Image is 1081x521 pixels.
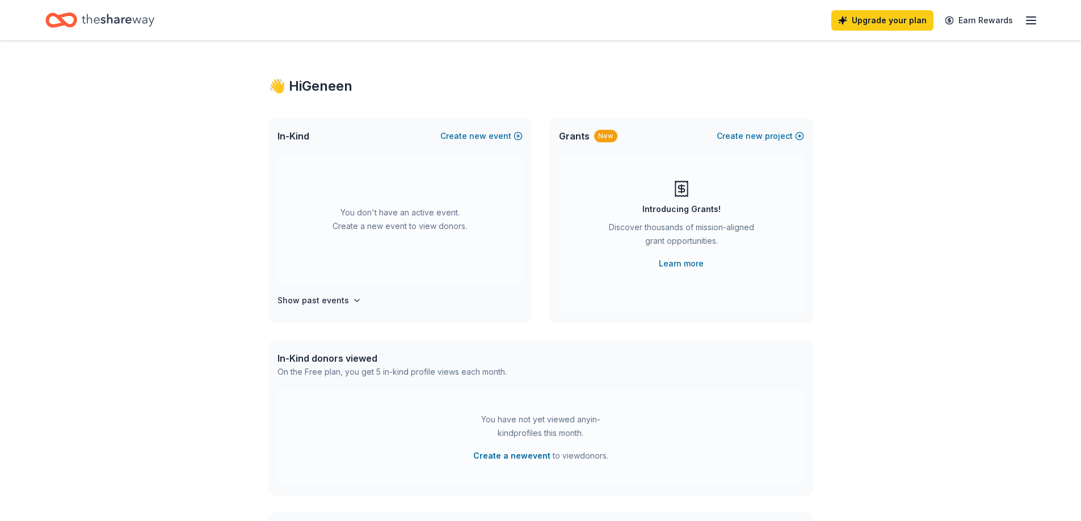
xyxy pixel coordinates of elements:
[659,257,704,270] a: Learn more
[277,294,361,307] button: Show past events
[268,77,813,95] div: 👋 Hi Geneen
[277,365,507,379] div: On the Free plan, you get 5 in-kind profile views each month.
[938,10,1020,31] a: Earn Rewards
[594,130,617,142] div: New
[277,294,349,307] h4: Show past events
[473,449,608,463] span: to view donors .
[440,129,523,143] button: Createnewevent
[277,351,507,365] div: In-Kind donors viewed
[746,129,763,143] span: new
[642,202,721,216] div: Introducing Grants!
[470,413,612,440] div: You have not yet viewed any in-kind profiles this month.
[469,129,486,143] span: new
[45,7,154,33] a: Home
[717,129,804,143] button: Createnewproject
[559,129,590,143] span: Grants
[604,221,759,252] div: Discover thousands of mission-aligned grant opportunities.
[277,154,523,285] div: You don't have an active event. Create a new event to view donors.
[277,129,309,143] span: In-Kind
[473,449,550,463] button: Create a newevent
[831,10,933,31] a: Upgrade your plan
